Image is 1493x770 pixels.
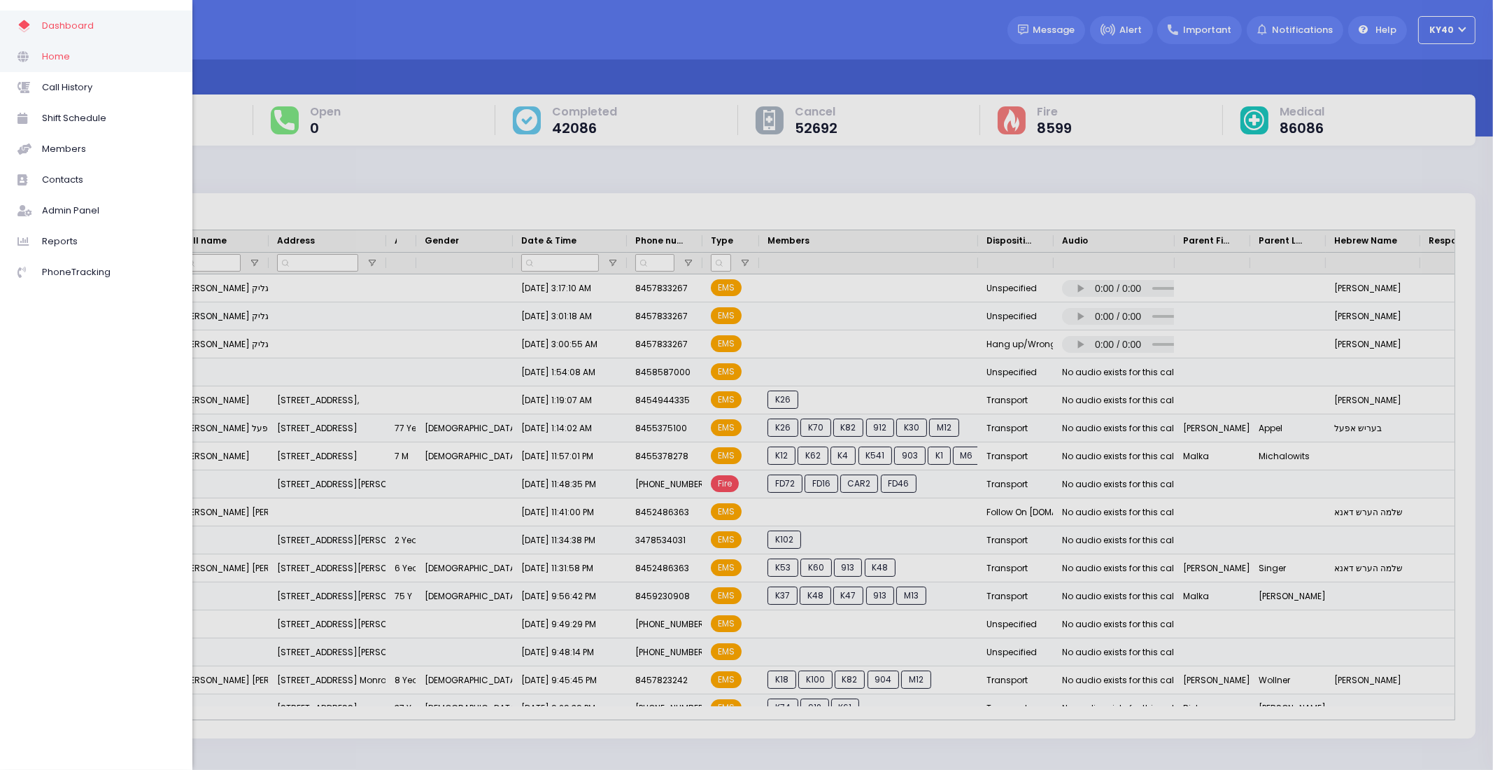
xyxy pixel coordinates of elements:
[42,171,175,189] span: Contacts
[42,48,175,66] span: Home
[42,109,175,127] span: Shift Schedule
[42,202,175,220] span: Admin Panel
[42,140,175,158] span: Members
[42,17,175,35] span: Dashboard
[42,232,175,251] span: Reports
[42,263,175,281] span: PhoneTracking
[42,78,175,97] span: Call History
